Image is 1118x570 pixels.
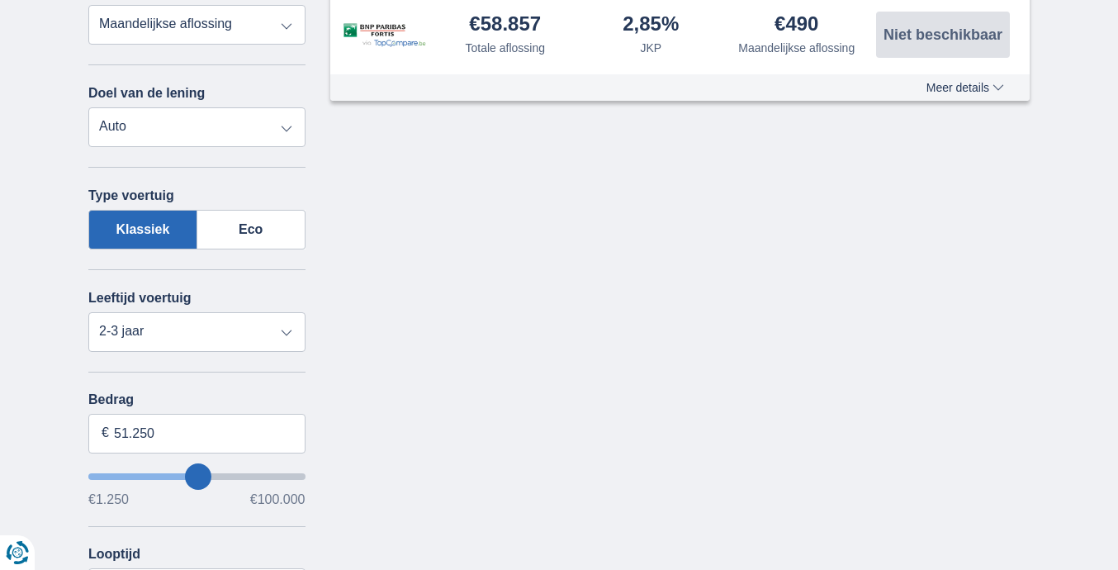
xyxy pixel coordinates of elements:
[88,291,191,306] label: Leeftijd voertuig
[88,493,129,506] span: €1.250
[738,40,855,56] div: Maandelijkse aflossing
[88,210,197,249] label: Klassiek
[88,188,174,203] label: Type voertuig
[876,12,1010,58] button: Niet beschikbaar
[88,547,140,562] label: Looptijd
[343,23,426,47] img: product.pl.alt BNP Paribas Fortis
[469,14,541,36] div: €58.857
[623,14,679,36] div: 2,85%
[197,210,306,249] label: Eco
[775,14,818,36] div: €490
[884,27,1002,42] span: Niet beschikbaar
[88,473,306,480] input: wantToBorrow
[926,82,1004,93] span: Meer details
[465,40,545,56] div: Totale aflossing
[102,424,109,443] span: €
[250,493,306,506] span: €100.000
[640,40,661,56] div: JKP
[88,86,205,101] label: Doel van de lening
[914,81,1016,94] button: Meer details
[88,392,306,407] label: Bedrag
